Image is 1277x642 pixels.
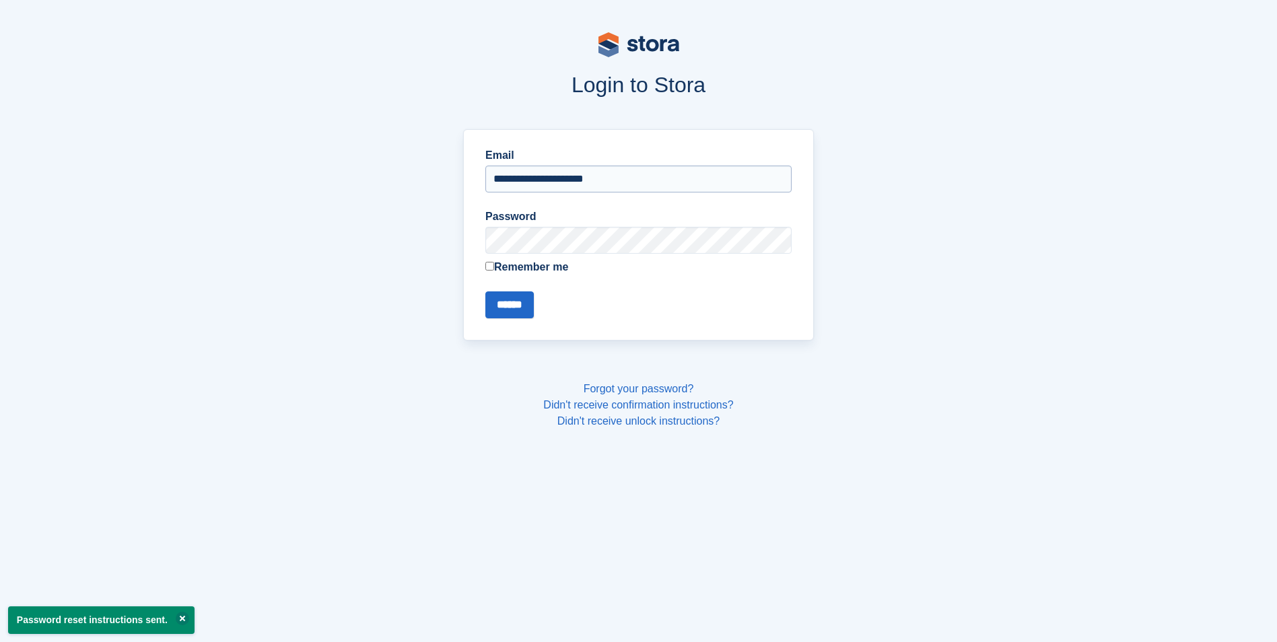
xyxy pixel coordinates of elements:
[584,383,694,394] a: Forgot your password?
[485,262,494,271] input: Remember me
[485,147,792,164] label: Email
[543,399,733,411] a: Didn't receive confirmation instructions?
[557,415,720,427] a: Didn't receive unlock instructions?
[485,259,792,275] label: Remember me
[485,209,792,225] label: Password
[207,73,1071,97] h1: Login to Stora
[598,32,679,57] img: stora-logo-53a41332b3708ae10de48c4981b4e9114cc0af31d8433b30ea865607fb682f29.svg
[8,606,195,634] p: Password reset instructions sent.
